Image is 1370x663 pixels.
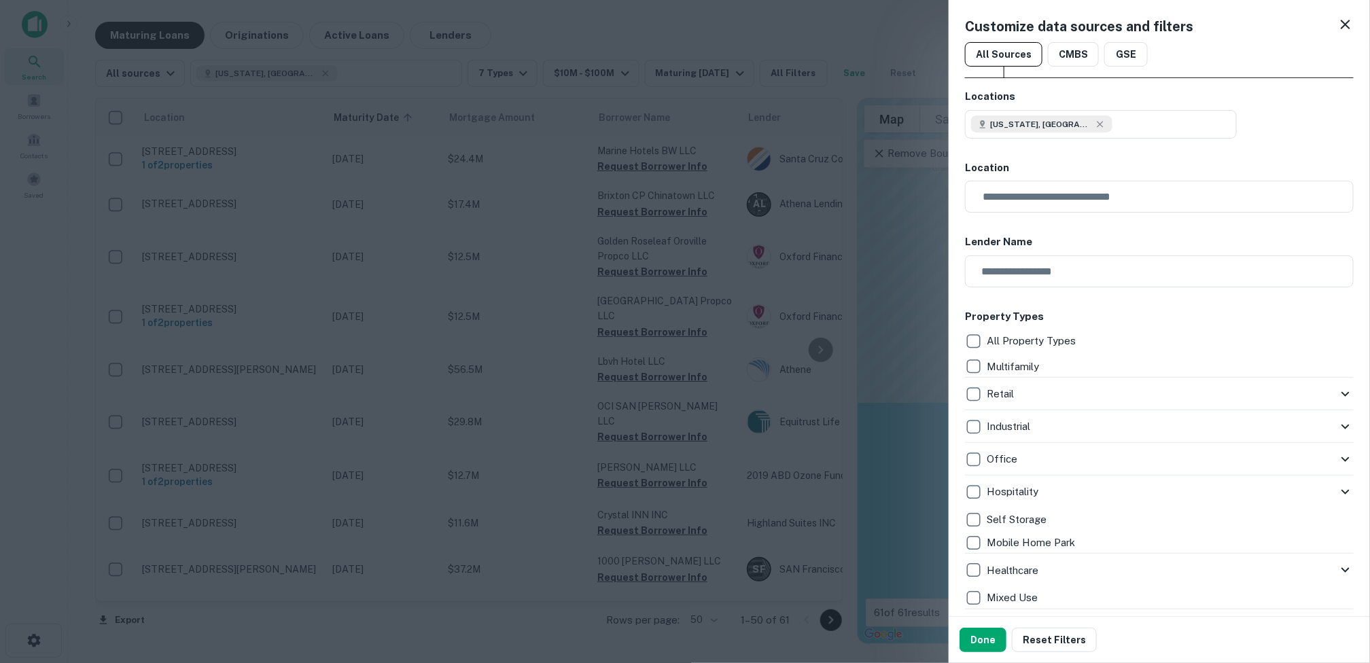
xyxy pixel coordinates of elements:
[965,89,1354,105] h6: Locations
[987,451,1020,467] p: Office
[1104,42,1148,67] button: GSE
[1012,628,1097,652] button: Reset Filters
[987,359,1042,375] p: Multifamily
[965,309,1354,325] h6: Property Types
[965,234,1354,250] h6: Lender Name
[987,512,1049,528] p: Self Storage
[965,476,1354,508] div: Hospitality
[987,418,1033,435] p: Industrial
[987,386,1017,402] p: Retail
[965,410,1354,443] div: Industrial
[990,118,1092,130] span: [US_STATE], [GEOGRAPHIC_DATA]
[965,16,1193,37] h5: Customize data sources and filters
[987,484,1041,500] p: Hospitality
[987,535,1078,551] p: Mobile Home Park
[965,160,1354,176] h6: Location
[960,628,1006,652] button: Done
[987,562,1041,579] p: Healthcare
[965,443,1354,476] div: Office
[965,378,1354,410] div: Retail
[987,590,1040,606] p: Mixed Use
[987,333,1078,349] p: All Property Types
[965,110,1237,139] button: [US_STATE], [GEOGRAPHIC_DATA]
[965,554,1354,586] div: Healthcare
[965,42,1042,67] button: All Sources
[1302,554,1370,620] iframe: Chat Widget
[1048,42,1099,67] button: CMBS
[965,609,1354,642] div: Special Purpose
